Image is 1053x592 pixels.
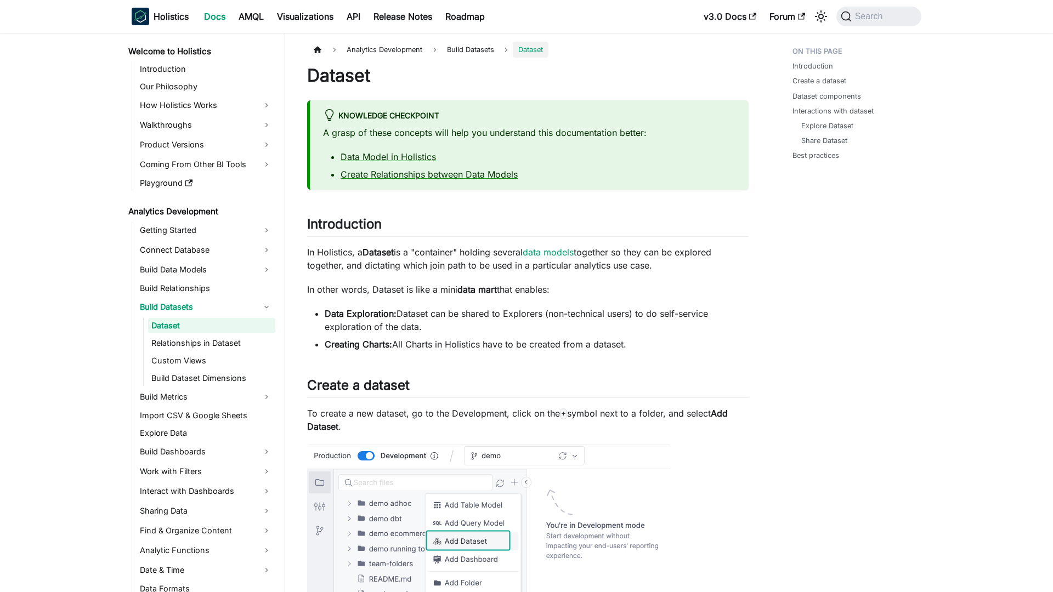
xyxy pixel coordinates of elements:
li: All Charts in Holistics have to be created from a dataset. [325,338,749,351]
a: v3.0 Docs [697,8,763,25]
a: Connect Database [137,241,275,259]
a: Best practices [792,150,839,161]
a: HolisticsHolisticsHolistics [132,8,189,25]
a: Welcome to Holistics [125,44,275,59]
a: Build Datasets [137,298,275,316]
a: Interact with Dashboards [137,482,275,500]
a: Playground [137,175,275,191]
a: Import CSV & Google Sheets [137,408,275,423]
a: Build Metrics [137,388,275,406]
a: Relationships in Dataset [148,335,275,351]
a: Product Versions [137,136,275,153]
a: Introduction [137,61,275,77]
a: Analytic Functions [137,542,275,559]
a: Introduction [792,61,833,71]
a: Find & Organize Content [137,522,275,539]
h1: Dataset [307,65,749,87]
a: Our Philosophy [137,79,275,94]
img: Holistics [132,8,149,25]
a: Roadmap [439,8,491,25]
button: Search (Command+K) [836,7,921,26]
a: API [340,8,367,25]
li: Dataset can be shared to Explorers (non-technical users) to do self-service exploration of the data. [325,307,749,333]
p: In Holistics, a is a "container" holding several together so they can be explored together, and d... [307,246,749,272]
a: Date & Time [137,561,275,579]
span: Analytics Development [341,42,428,58]
a: Share Dataset [801,135,847,146]
a: Interactions with dataset [792,106,874,116]
a: Dataset [148,318,275,333]
a: Build Dataset Dimensions [148,371,275,386]
span: Search [852,12,890,21]
a: Data Model in Holistics [341,151,436,162]
a: Forum [763,8,812,25]
h2: Create a dataset [307,377,749,398]
a: Walkthroughs [137,116,275,134]
button: Switch between dark and light mode (currently system mode) [812,8,830,25]
div: Knowledge Checkpoint [323,109,735,123]
a: Home page [307,42,328,58]
a: Build Data Models [137,261,275,278]
a: Visualizations [270,8,340,25]
a: Dataset components [792,91,861,101]
h2: Introduction [307,216,749,237]
a: Docs [197,8,232,25]
a: Explore Data [137,425,275,441]
span: Dataset [513,42,548,58]
span: Build Datasets [441,42,500,58]
nav: Docs sidebar [121,33,285,592]
a: Coming From Other BI Tools [137,156,275,173]
a: Getting Started [137,221,275,239]
a: data models [523,247,574,258]
code: + [560,408,567,419]
a: AMQL [232,8,270,25]
a: How Holistics Works [137,96,275,114]
a: Analytics Development [125,204,275,219]
a: Work with Filters [137,463,275,480]
a: Sharing Data [137,502,275,520]
a: Create a dataset [792,76,846,86]
p: To create a new dataset, go to the Development, click on the symbol next to a folder, and select . [307,407,749,433]
strong: data mart [457,284,497,295]
p: A grasp of these concepts will help you understand this documentation better: [323,126,735,139]
a: Custom Views [148,353,275,368]
strong: Creating Charts: [325,339,392,350]
strong: Dataset [363,247,394,258]
a: Build Relationships [137,281,275,296]
a: Build Dashboards [137,443,275,460]
a: Create Relationships between Data Models [341,169,518,180]
a: Explore Dataset [801,121,853,131]
a: Release Notes [367,8,439,25]
nav: Breadcrumbs [307,42,749,58]
strong: Data Exploration: [325,308,397,319]
p: In other words, Dataset is like a mini that enables: [307,283,749,296]
b: Holistics [154,10,189,23]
